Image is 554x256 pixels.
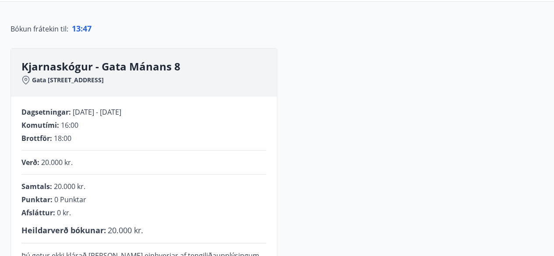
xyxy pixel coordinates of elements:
[61,120,78,130] span: 16:00
[21,225,106,235] span: Heildarverð bókunar :
[72,23,83,34] span: 13 :
[21,195,53,204] span: Punktar :
[73,107,121,117] span: [DATE] - [DATE]
[57,208,71,217] span: 0 kr.
[83,23,92,34] span: 47
[11,24,68,34] span: Bókun frátekin til :
[21,59,277,74] h3: Kjarnaskógur - Gata Mánans 8
[108,225,143,235] span: 20.000 kr.
[21,120,59,130] span: Komutími :
[54,182,85,191] span: 20.000 kr.
[32,76,104,84] span: Gata [STREET_ADDRESS]
[41,158,73,167] span: 20.000 kr.
[21,158,39,167] span: Verð :
[21,182,52,191] span: Samtals :
[54,133,71,143] span: 18:00
[21,208,55,217] span: Afsláttur :
[21,133,52,143] span: Brottför :
[54,195,86,204] span: 0 Punktar
[21,107,71,117] span: Dagsetningar :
